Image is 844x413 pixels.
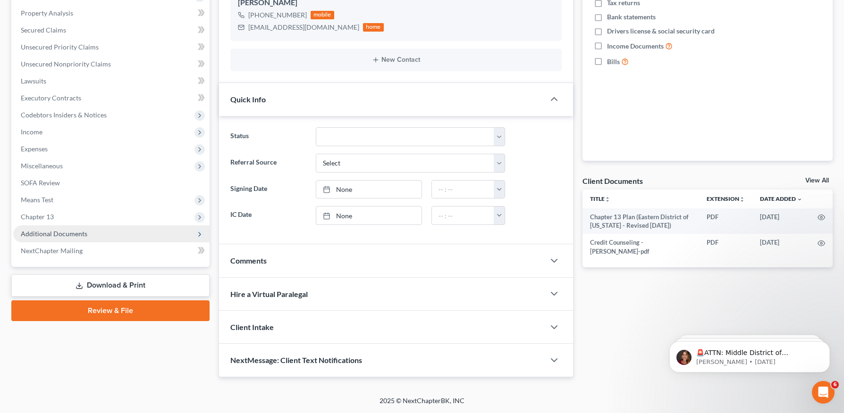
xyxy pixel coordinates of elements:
[699,208,752,234] td: PDF
[230,322,274,331] span: Client Intake
[230,289,308,298] span: Hire a Virtual Paralegal
[21,213,54,221] span: Chapter 13
[21,179,60,187] span: SOFA Review
[230,256,267,265] span: Comments
[226,127,311,146] label: Status
[13,73,210,90] a: Lawsuits
[230,95,266,104] span: Quick Info
[13,5,210,22] a: Property Analysis
[582,208,699,234] td: Chapter 13 Plan (Eastern District of [US_STATE] - Revised [DATE])
[226,154,311,173] label: Referral Source
[21,196,53,204] span: Means Test
[21,94,81,102] span: Executory Contracts
[432,181,494,198] input: -- : --
[607,26,715,36] span: Drivers license & social security card
[13,174,210,191] a: SOFA Review
[311,11,334,19] div: mobile
[21,145,48,153] span: Expenses
[432,206,494,224] input: -- : --
[699,234,752,260] td: PDF
[831,381,839,388] span: 6
[153,396,691,413] div: 2025 © NextChapterBK, INC
[607,41,664,51] span: Income Documents
[812,381,835,404] iframe: Intercom live chat
[590,195,610,202] a: Titleunfold_more
[21,128,42,136] span: Income
[21,43,99,51] span: Unsecured Priority Claims
[316,206,422,224] a: None
[13,90,210,107] a: Executory Contracts
[760,195,802,202] a: Date Added expand_more
[21,9,73,17] span: Property Analysis
[752,208,810,234] td: [DATE]
[797,197,802,202] i: expand_more
[248,10,307,20] div: [PHONE_NUMBER]
[11,274,210,297] a: Download & Print
[21,60,111,68] span: Unsecured Nonpriority Claims
[226,206,311,225] label: IC Date
[226,180,311,199] label: Signing Date
[21,230,87,238] span: Additional Documents
[707,195,745,202] a: Extensionunfold_more
[13,22,210,39] a: Secured Claims
[230,355,362,364] span: NextMessage: Client Text Notifications
[582,176,643,186] div: Client Documents
[21,77,46,85] span: Lawsuits
[21,247,83,255] span: NextChapter Mailing
[739,197,745,202] i: unfold_more
[13,39,210,56] a: Unsecured Priority Claims
[752,234,810,260] td: [DATE]
[11,300,210,321] a: Review & File
[805,177,829,184] a: View All
[607,12,656,22] span: Bank statements
[363,23,384,32] div: home
[316,181,422,198] a: None
[582,234,699,260] td: Credit Counseling - [PERSON_NAME]-pdf
[248,23,359,32] div: [EMAIL_ADDRESS][DOMAIN_NAME]
[238,56,554,64] button: New Contact
[655,322,844,388] iframe: Intercom notifications message
[21,111,107,119] span: Codebtors Insiders & Notices
[607,57,620,66] span: Bills
[13,242,210,259] a: NextChapter Mailing
[21,26,66,34] span: Secured Claims
[605,197,610,202] i: unfold_more
[21,162,63,170] span: Miscellaneous
[13,56,210,73] a: Unsecured Nonpriority Claims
